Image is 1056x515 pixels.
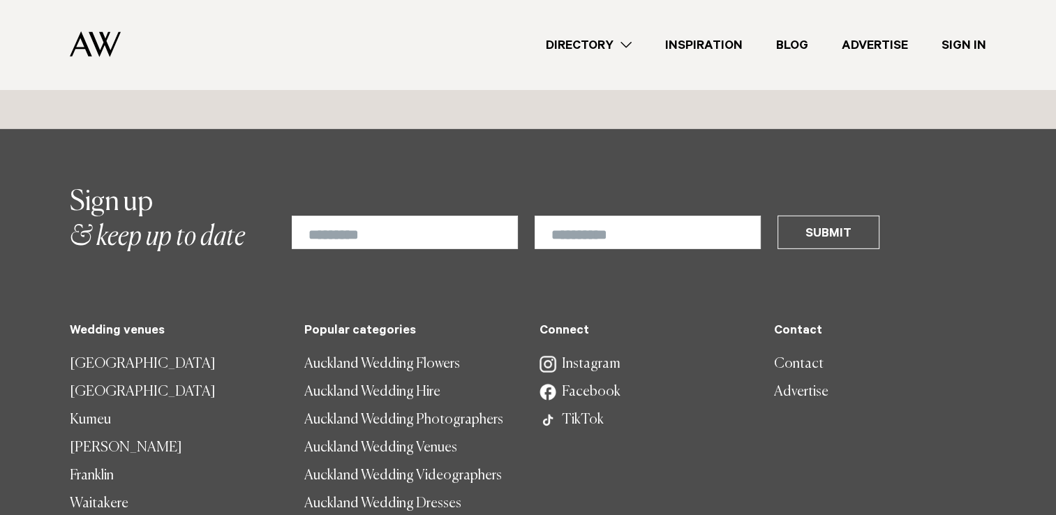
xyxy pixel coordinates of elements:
[304,378,516,406] a: Auckland Wedding Hire
[70,188,153,216] span: Sign up
[70,31,121,57] img: Auckland Weddings Logo
[304,406,516,434] a: Auckland Wedding Photographers
[70,185,245,255] h2: & keep up to date
[540,406,752,434] a: TikTok
[778,216,879,249] button: Submit
[70,406,282,434] a: Kumeu
[540,350,752,378] a: Instagram
[774,378,986,406] a: Advertise
[540,378,752,406] a: Facebook
[925,36,1003,54] a: Sign In
[70,350,282,378] a: [GEOGRAPHIC_DATA]
[759,36,825,54] a: Blog
[774,350,986,378] a: Contact
[529,36,648,54] a: Directory
[70,434,282,462] a: [PERSON_NAME]
[825,36,925,54] a: Advertise
[70,378,282,406] a: [GEOGRAPHIC_DATA]
[70,462,282,490] a: Franklin
[70,324,282,339] h5: Wedding venues
[304,434,516,462] a: Auckland Wedding Venues
[540,324,752,339] h5: Connect
[304,462,516,490] a: Auckland Wedding Videographers
[648,36,759,54] a: Inspiration
[304,350,516,378] a: Auckland Wedding Flowers
[774,324,986,339] h5: Contact
[304,324,516,339] h5: Popular categories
